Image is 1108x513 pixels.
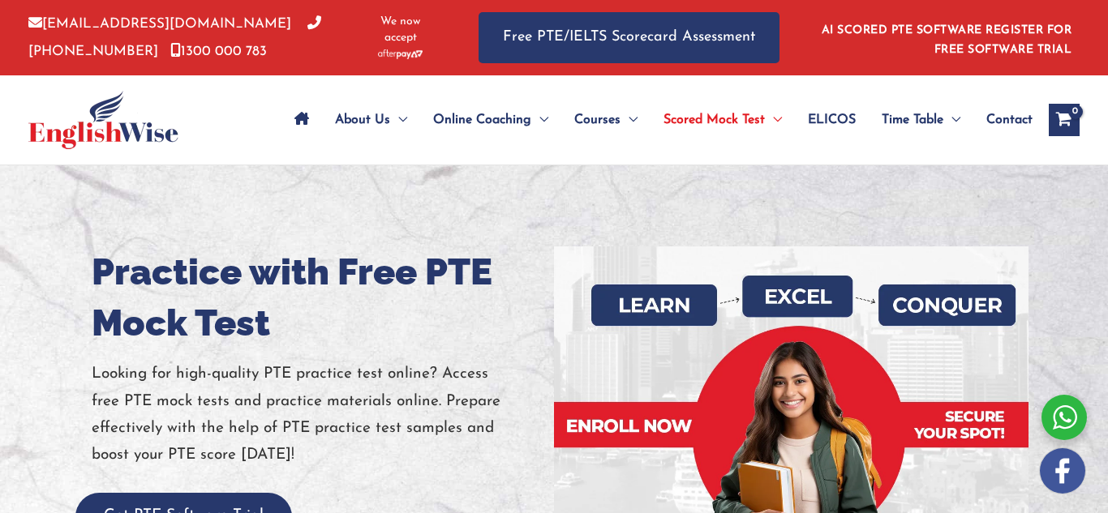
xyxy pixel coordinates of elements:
[822,24,1072,56] a: AI SCORED PTE SOFTWARE REGISTER FOR FREE SOFTWARE TRIAL
[795,92,869,148] a: ELICOS
[322,92,420,148] a: About UsMenu Toggle
[664,92,765,148] span: Scored Mock Test
[479,12,779,63] a: Free PTE/IELTS Scorecard Assessment
[92,246,542,348] h1: Practice with Free PTE Mock Test
[561,92,651,148] a: CoursesMenu Toggle
[869,92,973,148] a: Time TableMenu Toggle
[574,92,621,148] span: Courses
[1049,104,1080,136] a: View Shopping Cart, empty
[390,92,407,148] span: Menu Toggle
[335,92,390,148] span: About Us
[28,91,178,149] img: cropped-ew-logo
[812,11,1080,64] aside: Header Widget 1
[943,92,960,148] span: Menu Toggle
[973,92,1033,148] a: Contact
[765,92,782,148] span: Menu Toggle
[28,17,321,58] a: [PHONE_NUMBER]
[621,92,638,148] span: Menu Toggle
[170,45,267,58] a: 1300 000 783
[363,14,438,46] span: We now accept
[28,17,291,31] a: [EMAIL_ADDRESS][DOMAIN_NAME]
[1040,448,1085,494] img: white-facebook.png
[433,92,531,148] span: Online Coaching
[651,92,795,148] a: Scored Mock TestMenu Toggle
[531,92,548,148] span: Menu Toggle
[420,92,561,148] a: Online CoachingMenu Toggle
[808,92,856,148] span: ELICOS
[882,92,943,148] span: Time Table
[281,92,1033,148] nav: Site Navigation: Main Menu
[986,92,1033,148] span: Contact
[92,361,542,468] p: Looking for high-quality PTE practice test online? Access free PTE mock tests and practice materi...
[378,49,423,58] img: Afterpay-Logo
